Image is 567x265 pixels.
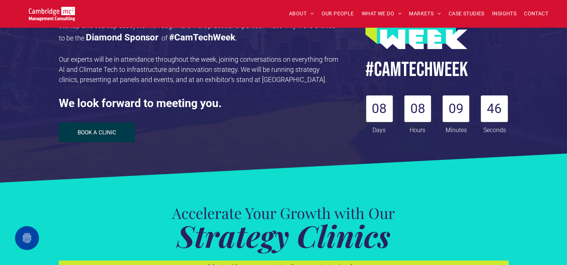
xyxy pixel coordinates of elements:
a: MARKETS [405,8,444,19]
a: CONTACT [520,8,552,19]
div: Seconds [482,122,508,135]
strong: We look forward to meeting you. [59,97,222,110]
span: . [235,34,237,42]
span: Accelerate Your Growth with Our [172,203,395,223]
a: CASE STUDIES [445,8,488,19]
span: Our experts will be in attendance throughout the week, joining conversations on everything from A... [59,55,338,83]
div: Hours [404,122,431,135]
div: 46 [481,95,507,122]
a: INSIGHTS [488,8,520,19]
a: ABOUT [285,8,318,19]
a: OUR PEOPLE [317,8,358,19]
div: Days [366,122,392,135]
div: 09 [443,95,469,122]
strong: #CamTechWeek [169,32,235,43]
a: Your Business Transformed | Cambridge Management Consulting [29,8,75,16]
a: WHAT WE DO [358,8,405,19]
img: Go to Homepage [29,7,75,21]
span: BOOK A CLINIC [78,129,116,136]
div: 08 [404,95,431,122]
div: Minutes [443,122,469,135]
span: #CamTECHWEEK [365,57,468,82]
strong: Diamond Sponsor [86,32,159,43]
a: BOOK A CLINIC [59,122,135,142]
strong: Strategy Clinics [177,215,390,255]
span: of [162,34,168,42]
div: 08 [366,95,393,122]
